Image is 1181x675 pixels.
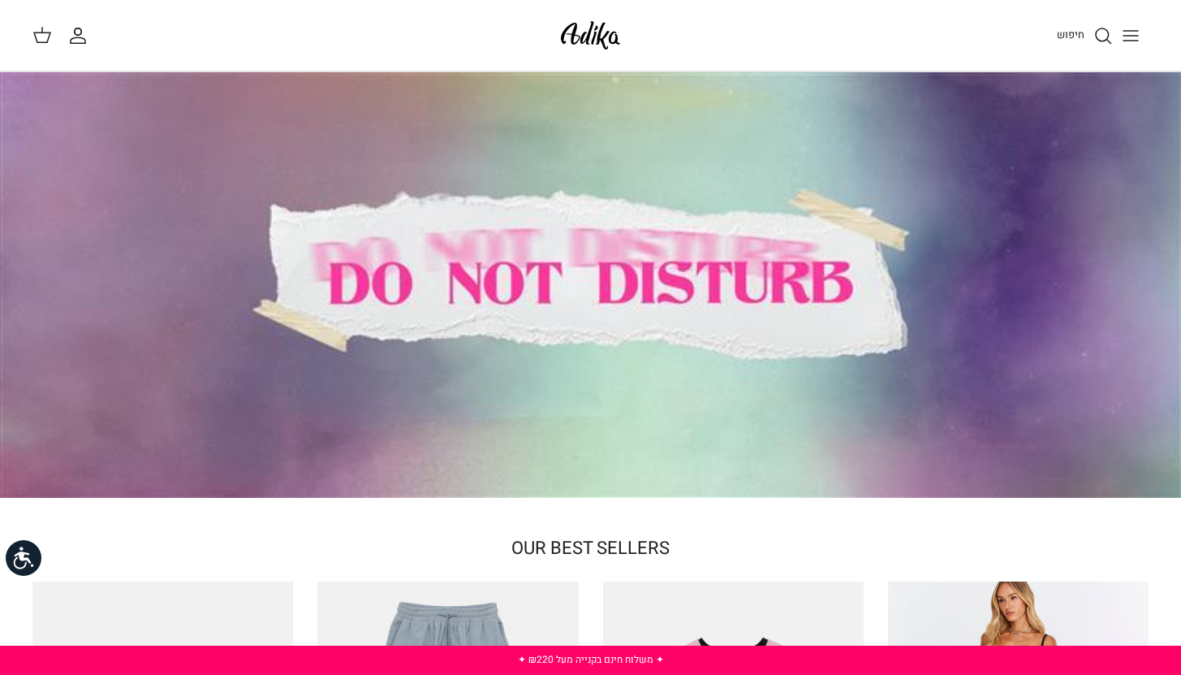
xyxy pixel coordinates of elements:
[1057,26,1113,45] a: חיפוש
[1057,27,1084,42] span: חיפוש
[1113,18,1149,54] button: Toggle menu
[518,652,664,667] a: ✦ משלוח חינם בקנייה מעל ₪220 ✦
[511,535,670,561] a: OUR BEST SELLERS
[556,16,625,54] img: Adika IL
[68,26,94,45] a: החשבון שלי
